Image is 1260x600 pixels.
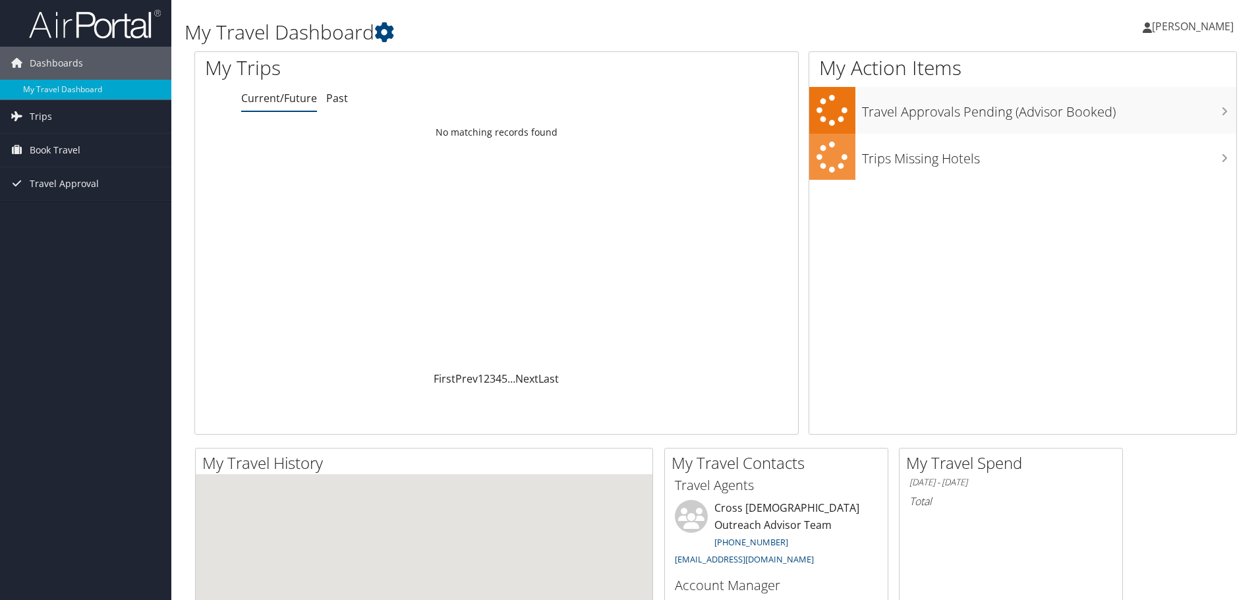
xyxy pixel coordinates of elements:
[1152,19,1234,34] span: [PERSON_NAME]
[714,536,788,548] a: [PHONE_NUMBER]
[326,91,348,105] a: Past
[205,54,537,82] h1: My Trips
[241,91,317,105] a: Current/Future
[490,371,496,386] a: 3
[909,476,1112,489] h6: [DATE] - [DATE]
[30,100,52,133] span: Trips
[496,371,501,386] a: 4
[538,371,559,386] a: Last
[909,494,1112,508] h6: Total
[195,121,798,144] td: No matching records found
[675,576,878,595] h3: Account Manager
[862,96,1236,121] h3: Travel Approvals Pending (Advisor Booked)
[202,452,652,474] h2: My Travel History
[668,500,884,570] li: Cross [DEMOGRAPHIC_DATA] Outreach Advisor Team
[515,371,538,386] a: Next
[809,54,1236,82] h1: My Action Items
[478,371,484,386] a: 1
[675,476,878,495] h3: Travel Agents
[30,167,99,200] span: Travel Approval
[906,452,1122,474] h2: My Travel Spend
[185,18,893,46] h1: My Travel Dashboard
[30,47,83,80] span: Dashboards
[809,87,1236,134] a: Travel Approvals Pending (Advisor Booked)
[455,371,478,386] a: Prev
[675,553,814,565] a: [EMAIL_ADDRESS][DOMAIN_NAME]
[507,371,515,386] span: …
[862,143,1236,168] h3: Trips Missing Hotels
[434,371,455,386] a: First
[29,9,161,40] img: airportal-logo.png
[501,371,507,386] a: 5
[672,452,888,474] h2: My Travel Contacts
[809,134,1236,180] a: Trips Missing Hotels
[1143,7,1247,46] a: [PERSON_NAME]
[484,371,490,386] a: 2
[30,134,80,167] span: Book Travel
